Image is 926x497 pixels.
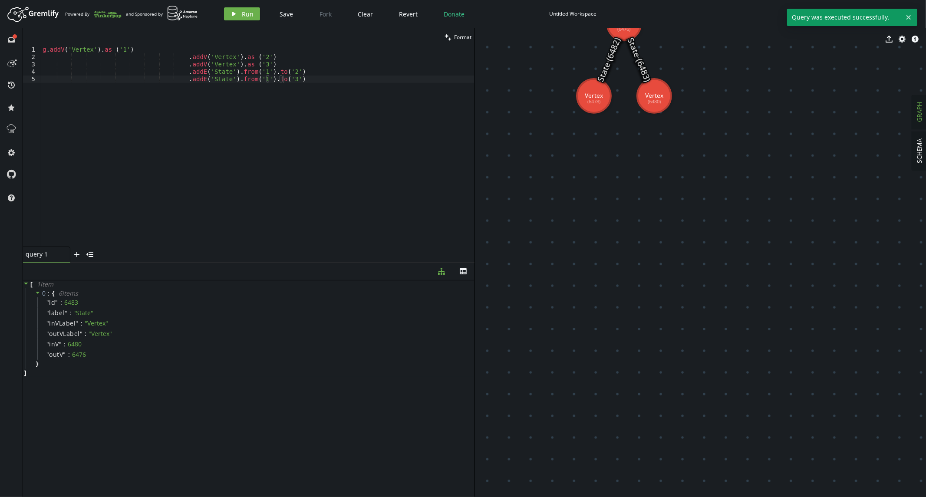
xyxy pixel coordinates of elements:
[49,351,63,359] span: outV
[352,7,380,20] button: Clear
[393,7,425,20] button: Revert
[49,330,80,338] span: outVLabel
[68,340,82,348] div: 6480
[313,7,339,20] button: Fork
[23,46,41,53] div: 1
[70,309,72,317] span: :
[81,319,82,327] span: :
[648,98,661,105] tspan: (6480)
[42,289,46,297] span: 0
[65,309,68,317] span: "
[59,289,78,297] span: 6 item s
[23,369,26,377] span: ]
[46,350,49,359] span: "
[49,319,76,327] span: inVLabel
[585,91,603,99] tspan: Vertex
[399,10,418,18] span: Revert
[49,340,59,348] span: inV
[242,10,254,18] span: Run
[89,329,112,338] span: " Vertex "
[48,290,50,297] span: :
[46,309,49,317] span: "
[23,61,41,68] div: 3
[49,299,56,306] span: id
[46,329,49,338] span: "
[35,360,38,368] span: }
[85,330,87,338] span: :
[46,340,49,348] span: "
[49,309,65,317] span: label
[645,91,663,99] tspan: Vertex
[891,7,919,20] button: Sign In
[74,309,94,317] span: " State "
[916,102,924,122] span: GRAPH
[72,351,86,359] div: 6476
[224,7,260,20] button: Run
[444,10,465,18] span: Donate
[76,319,79,327] span: "
[273,7,300,20] button: Save
[64,299,78,306] div: 6483
[46,298,49,306] span: "
[85,319,108,327] span: " Vertex "
[65,7,122,22] div: Powered By
[455,33,472,41] span: Format
[442,28,475,46] button: Format
[320,10,332,18] span: Fork
[358,10,373,18] span: Clear
[23,68,41,76] div: 4
[63,350,66,359] span: "
[23,53,41,61] div: 2
[68,351,70,359] span: :
[438,7,471,20] button: Donate
[60,299,62,306] span: :
[787,9,902,26] span: Query was executed successfully.
[550,10,597,17] div: Untitled Workspace
[26,250,60,258] span: query 1
[23,76,41,83] div: 5
[280,10,293,18] span: Save
[587,98,600,105] tspan: (6478)
[126,6,198,22] div: and Sponsored by
[46,319,49,327] span: "
[59,340,62,348] span: "
[56,298,59,306] span: "
[37,280,53,288] span: 1 item
[167,6,198,21] img: AWS Neptune
[916,139,924,164] span: SCHEMA
[64,340,66,348] span: :
[80,329,83,338] span: "
[30,280,33,288] span: [
[52,290,54,297] span: {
